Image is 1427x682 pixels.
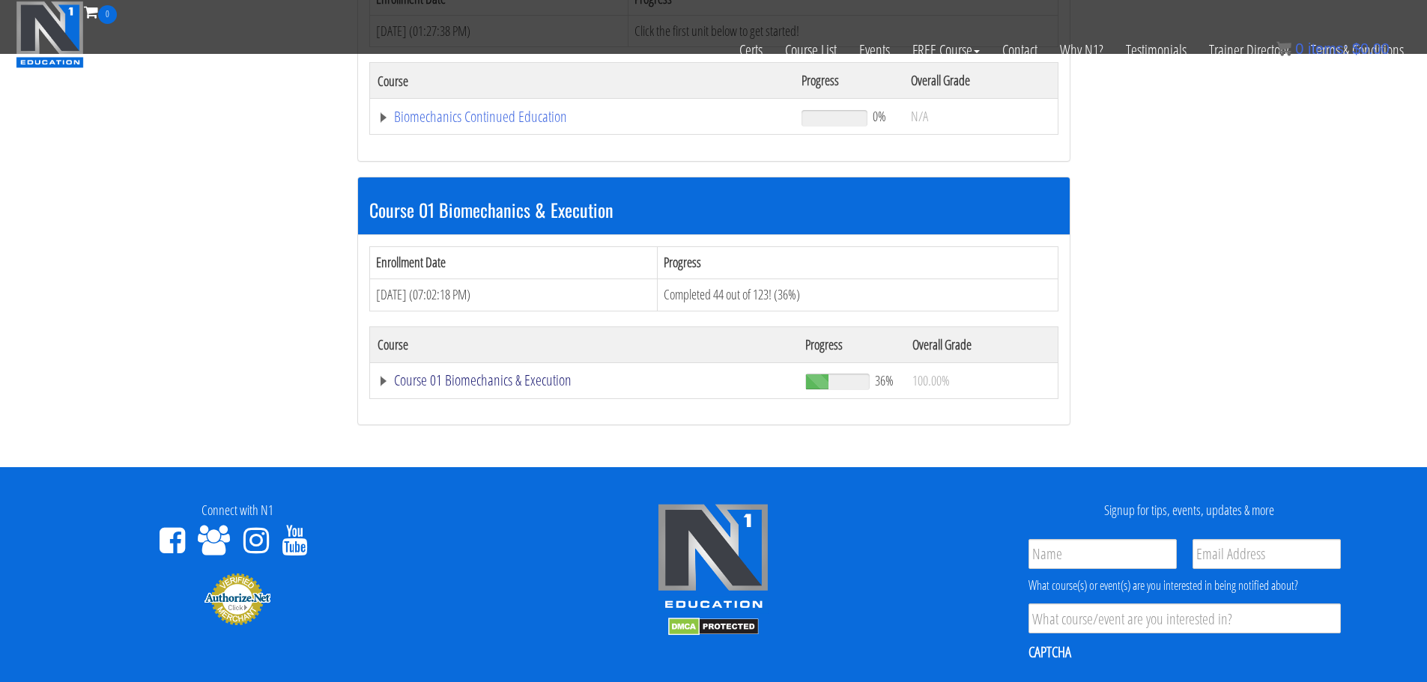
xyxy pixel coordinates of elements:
[204,572,271,626] img: Authorize.Net Merchant - Click to Verify
[1308,40,1348,57] span: items:
[1028,603,1341,633] input: What course/event are you interested in?
[16,1,84,68] img: n1-education
[798,326,905,362] th: Progress
[668,618,759,636] img: DMCA.com Protection Status
[903,99,1058,135] td: N/A
[991,24,1049,76] a: Contact
[794,63,903,99] th: Progress
[1028,539,1177,569] input: Name
[11,503,464,518] h4: Connect with N1
[1028,576,1341,594] div: What course(s) or event(s) are you interested in being notified about?
[378,109,787,124] a: Biomechanics Continued Education
[369,63,794,99] th: Course
[1198,24,1300,76] a: Trainer Directory
[1049,24,1115,76] a: Why N1?
[728,24,774,76] a: Certs
[848,24,901,76] a: Events
[901,24,991,76] a: FREE Course
[774,24,848,76] a: Course List
[1276,40,1390,57] a: 0 items: $0.00
[875,372,894,389] span: 36%
[1352,40,1360,57] span: $
[369,278,657,311] td: [DATE] (07:02:18 PM)
[1300,24,1415,76] a: Terms & Conditions
[1295,40,1303,57] span: 0
[873,108,886,124] span: 0%
[369,200,1058,219] h3: Course 01 Biomechanics & Execution
[378,373,791,388] a: Course 01 Biomechanics & Execution
[369,326,798,362] th: Course
[1276,41,1291,56] img: icon11.png
[369,247,657,279] th: Enrollment Date
[1193,539,1341,569] input: Email Address
[1115,24,1198,76] a: Testimonials
[657,503,769,614] img: n1-edu-logo
[905,362,1058,398] td: 100.00%
[903,63,1058,99] th: Overall Grade
[84,1,117,22] a: 0
[657,278,1058,311] td: Completed 44 out of 123! (36%)
[963,503,1416,518] h4: Signup for tips, events, updates & more
[1352,40,1390,57] bdi: 0.00
[98,5,117,24] span: 0
[905,326,1058,362] th: Overall Grade
[657,247,1058,279] th: Progress
[1028,642,1071,662] label: CAPTCHA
